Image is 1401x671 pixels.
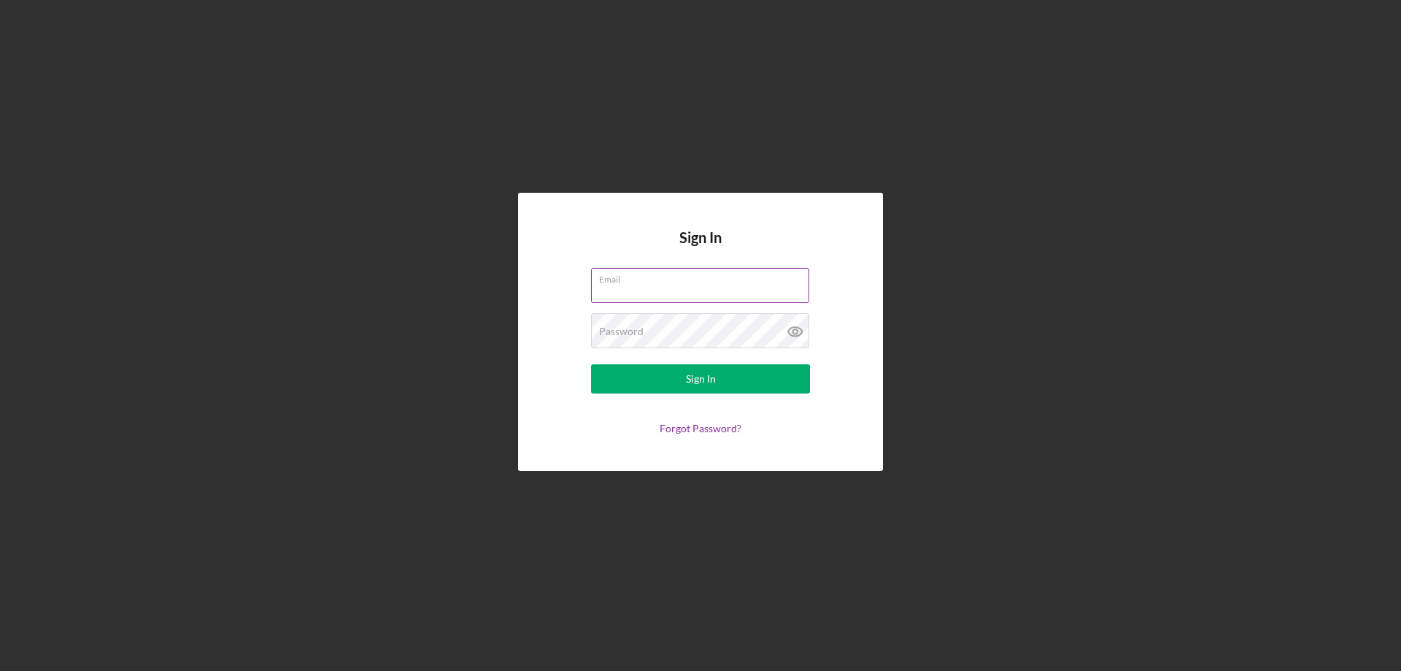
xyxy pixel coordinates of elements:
label: Password [599,326,644,337]
button: Sign In [591,364,810,394]
div: Sign In [686,364,716,394]
h4: Sign In [679,229,722,268]
a: Forgot Password? [660,422,741,434]
label: Email [599,269,809,285]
